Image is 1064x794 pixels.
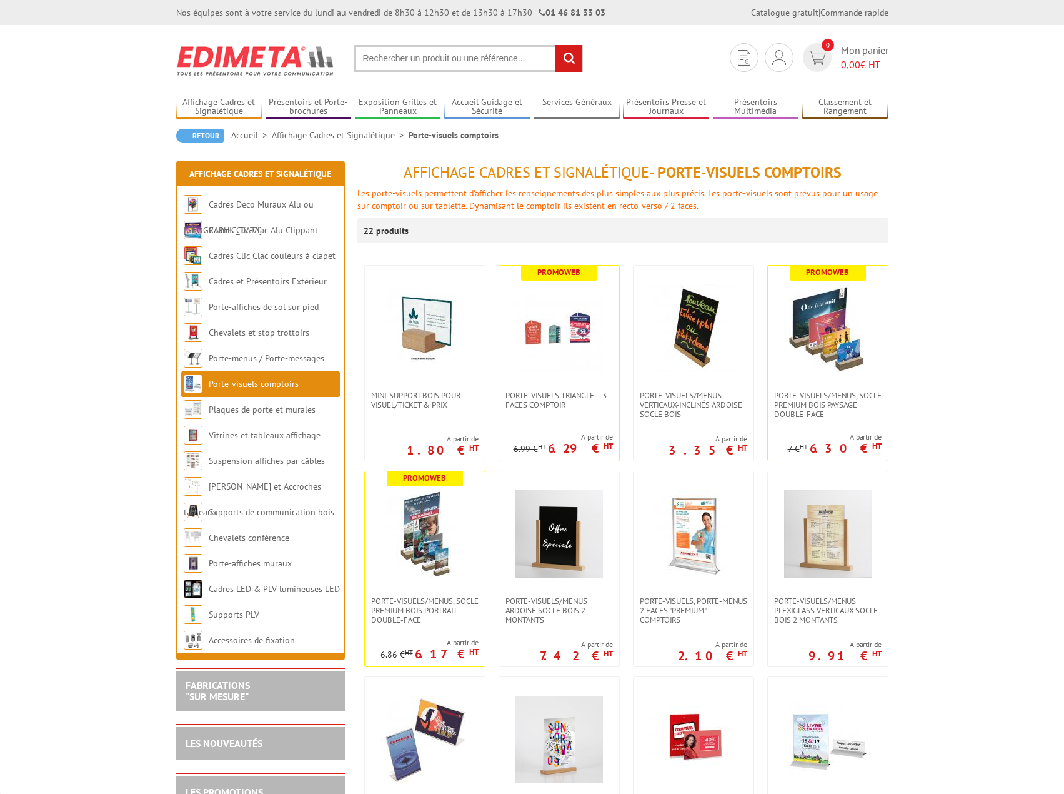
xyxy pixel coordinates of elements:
[650,284,737,372] img: Porte-Visuels/Menus verticaux-inclinés ardoise socle bois
[678,640,747,650] span: A partir de
[788,445,808,454] p: 7 €
[820,7,888,18] a: Commande rapide
[669,446,747,454] p: 3.35 €
[209,301,319,313] a: Porte-affiches de sol sur pied
[184,246,202,265] img: Cadres Clic-Clac couleurs à clapet
[738,648,747,659] sup: HT
[409,129,499,141] li: Porte-visuels comptoirs
[209,327,309,338] a: Chevalets et stop trottoirs
[768,596,888,625] a: Porte-Visuels/Menus Plexiglass Verticaux Socle Bois 2 Montants
[415,650,479,658] p: 6.17 €
[355,97,441,118] a: Exposition Grilles et Panneaux
[634,391,753,419] a: Porte-Visuels/Menus verticaux-inclinés ardoise socle bois
[184,195,202,214] img: Cadres Deco Muraux Alu ou Bois
[176,6,605,19] div: Nos équipes sont à votre service du lundi au vendredi de 8h30 à 12h30 et de 13h30 à 17h30
[184,323,202,342] img: Chevalets et stop trottoirs
[209,532,289,543] a: Chevalets conférence
[184,605,202,624] img: Supports PLV
[209,635,295,646] a: Accessoires de fixation
[768,391,888,419] a: PORTE-VISUELS/MENUS, SOCLE PREMIUM BOIS PAYSAGE DOUBLE-FACE
[640,391,747,419] span: Porte-Visuels/Menus verticaux-inclinés ardoise socle bois
[186,737,262,750] a: LES NOUVEAUTÉS
[808,640,882,650] span: A partir de
[381,490,469,578] img: PORTE-VISUELS/MENUS, SOCLE PREMIUM BOIS PORTRAIT DOUBLE-FACE
[184,426,202,445] img: Vitrines et tableaux affichage
[209,583,340,595] a: Cadres LED & PLV lumineuses LED
[469,443,479,453] sup: HT
[534,97,620,118] a: Services Généraux
[505,391,613,410] span: Porte-visuels triangle – 3 faces comptoir
[186,679,250,703] a: FABRICATIONS"Sur Mesure"
[800,442,808,451] sup: HT
[407,434,479,444] span: A partir de
[499,391,619,410] a: Porte-visuels triangle – 3 faces comptoir
[713,97,799,118] a: Présentoirs Multimédia
[209,455,325,466] a: Suspension affiches par câbles
[176,97,262,118] a: Affichage Cadres et Signalétique
[380,638,479,648] span: A partir de
[678,652,747,660] p: 2.10 €
[515,284,603,372] img: Porte-visuels triangle – 3 faces comptoir
[184,554,202,573] img: Porte-affiches muraux
[540,652,613,660] p: 7.42 €
[810,445,882,452] p: 6.30 €
[738,443,747,453] sup: HT
[184,528,202,547] img: Chevalets conférence
[184,374,202,393] img: Porte-visuels comptoirs
[381,696,469,783] img: Porte-visuels inclinés bureau, table ou comptoirs
[184,481,321,518] a: [PERSON_NAME] et Accroches tableaux
[515,490,603,578] img: Porte-Visuels/Menus ARDOISE Socle Bois 2 Montants
[184,298,202,316] img: Porte-affiches de sol sur pied
[184,477,202,496] img: Cimaises et Accroches tableaux
[404,163,649,182] span: Affichage Cadres et Signalétique
[623,97,709,118] a: Présentoirs Presse et Journaux
[184,349,202,368] img: Porte-menus / Porte-messages
[357,188,878,211] span: Les porte-visuels permettent d'afficher les renseignements des plus simples aux plus précis. Les ...
[788,432,882,442] span: A partir de
[841,58,860,71] span: 0,00
[365,391,485,410] a: Mini-support bois pour visuel/ticket & prix
[381,284,469,372] img: Mini-support bois pour visuel/ticket & prix
[774,596,882,625] span: Porte-Visuels/Menus Plexiglass Verticaux Socle Bois 2 Montants
[634,596,753,625] a: Porte-visuels, Porte-menus 2 faces "Premium" comptoirs
[808,51,826,65] img: devis rapide
[540,640,613,650] span: A partir de
[872,648,882,659] sup: HT
[209,276,327,287] a: Cadres et Présentoirs Extérieur
[176,38,336,84] img: Edimeta
[499,596,619,625] a: Porte-Visuels/Menus ARDOISE Socle Bois 2 Montants
[514,432,613,442] span: A partir de
[380,650,413,660] p: 6.86 €
[738,50,750,66] img: devis rapide
[209,250,336,261] a: Cadres Clic-Clac couleurs à clapet
[371,391,479,410] span: Mini-support bois pour visuel/ticket & prix
[822,39,834,51] span: 0
[209,378,299,389] a: Porte-visuels comptoirs
[841,58,888,72] span: € HT
[357,164,888,181] h1: - Porte-visuels comptoirs
[189,168,331,179] a: Affichage Cadres et Signalétique
[364,218,410,243] p: 22 produits
[806,267,849,278] b: Promoweb
[365,596,485,625] a: PORTE-VISUELS/MENUS, SOCLE PREMIUM BOIS PORTRAIT DOUBLE-FACE
[184,272,202,291] img: Cadres et Présentoirs Extérieur
[176,129,224,143] a: Retour
[539,7,605,18] strong: 01 46 81 33 03
[784,490,872,578] img: Porte-Visuels/Menus Plexiglass Verticaux Socle Bois 2 Montants
[800,43,888,72] a: devis rapide 0 Mon panier 0,00€ HT
[772,50,786,65] img: devis rapide
[354,45,583,72] input: Rechercher un produit ou une référence...
[515,696,603,783] img: Porte-Visuels/Menus verticaux-inclinés plexiglass socle bois
[640,596,747,625] span: Porte-visuels, Porte-menus 2 faces "Premium" comptoirs
[784,696,872,783] img: Porte-visuel de comptoirs AluSign®
[669,434,747,444] span: A partir de
[209,430,321,441] a: Vitrines et tableaux affichage
[184,580,202,598] img: Cadres LED & PLV lumineuses LED
[209,506,334,518] a: Supports de communication bois
[548,445,613,452] p: 6.29 €
[184,451,202,470] img: Suspension affiches par câbles
[751,6,888,19] div: |
[405,648,413,656] sup: HT
[272,129,409,141] a: Affichage Cadres et Signalétique
[555,45,582,72] input: rechercher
